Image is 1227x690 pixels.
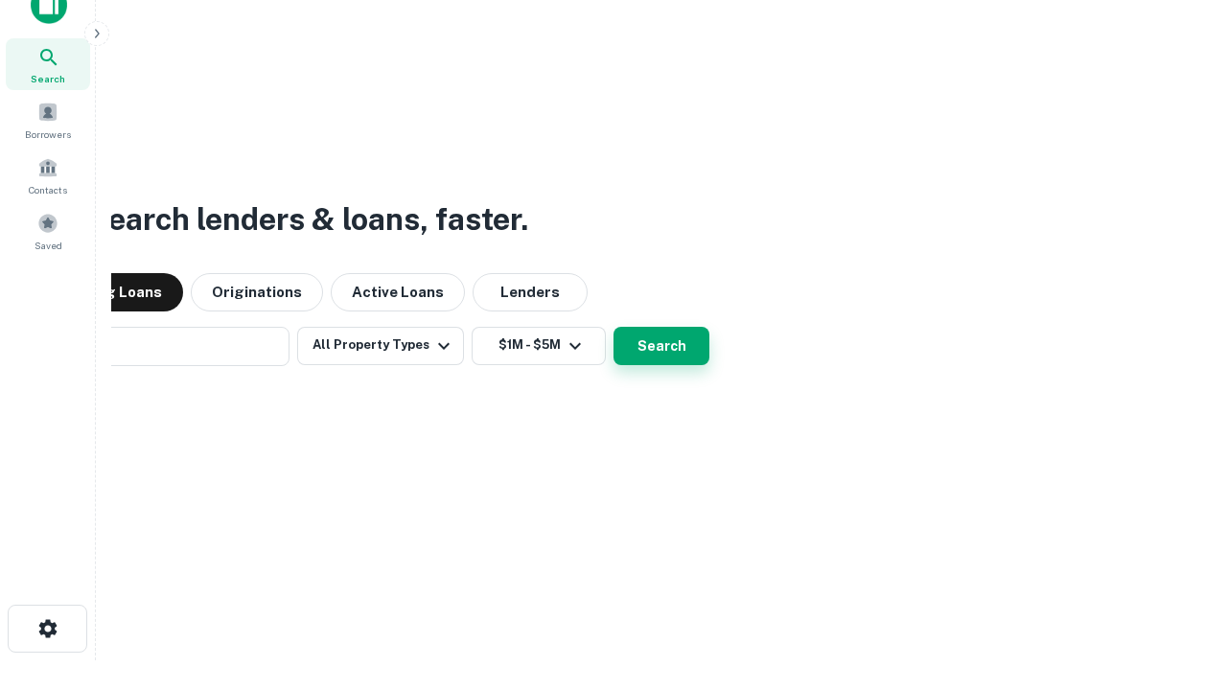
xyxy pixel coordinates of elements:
[6,205,90,257] a: Saved
[297,327,464,365] button: All Property Types
[6,38,90,90] a: Search
[191,273,323,311] button: Originations
[25,126,71,142] span: Borrowers
[29,182,67,197] span: Contacts
[473,273,588,311] button: Lenders
[472,327,606,365] button: $1M - $5M
[31,71,65,86] span: Search
[6,94,90,146] a: Borrowers
[1131,537,1227,629] iframe: Chat Widget
[35,238,62,253] span: Saved
[6,149,90,201] a: Contacts
[87,196,528,242] h3: Search lenders & loans, faster.
[613,327,709,365] button: Search
[331,273,465,311] button: Active Loans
